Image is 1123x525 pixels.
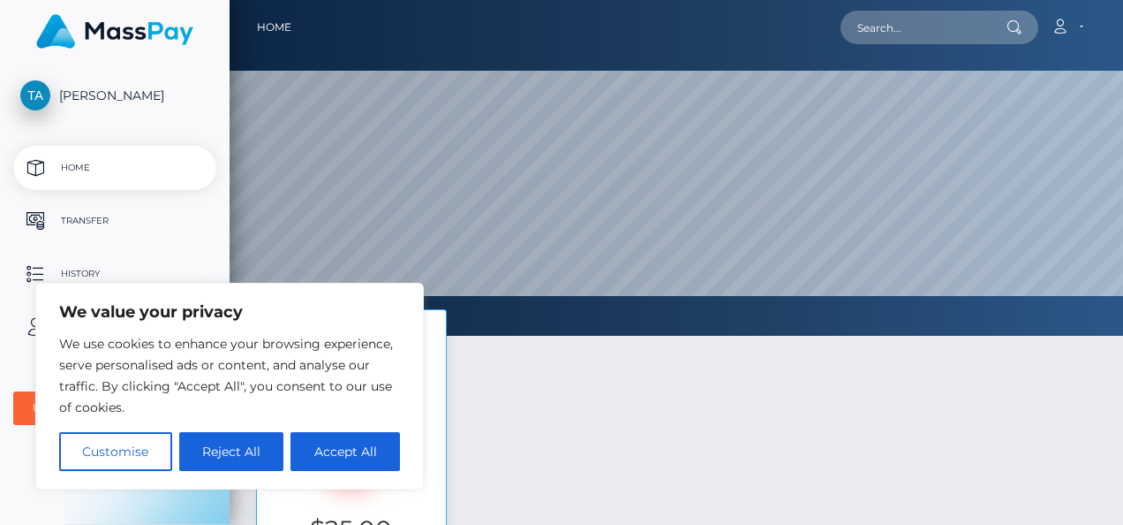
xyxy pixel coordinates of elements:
[20,314,209,340] p: User Profile
[13,305,216,349] a: User Profile
[59,301,400,323] p: We value your privacy
[840,11,1006,44] input: Search...
[20,261,209,287] p: History
[20,208,209,234] p: Transfer
[59,333,400,418] p: We use cookies to enhance your browsing experience, serve personalised ads or content, and analys...
[35,283,424,490] div: We value your privacy
[13,87,216,103] span: [PERSON_NAME]
[13,146,216,190] a: Home
[36,14,193,49] img: MassPay
[13,252,216,296] a: History
[33,401,177,415] div: User Agreements
[179,432,284,471] button: Reject All
[290,432,400,471] button: Accept All
[257,9,291,46] a: Home
[59,432,172,471] button: Customise
[13,392,216,425] button: User Agreements
[20,155,209,181] p: Home
[13,199,216,243] a: Transfer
